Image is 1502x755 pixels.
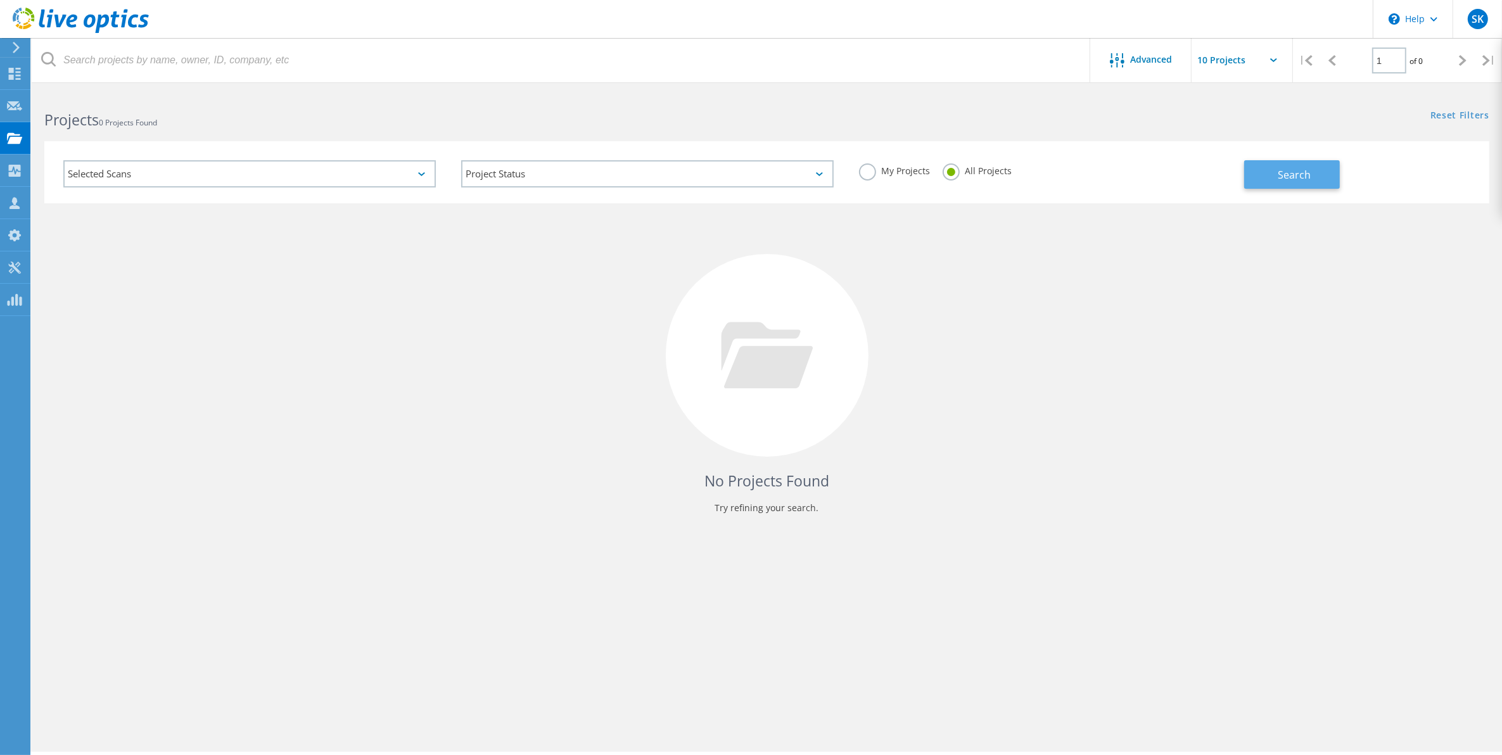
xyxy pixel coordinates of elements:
[1278,168,1311,182] span: Search
[57,471,1477,492] h4: No Projects Found
[13,27,149,35] a: Live Optics Dashboard
[1476,38,1502,83] div: |
[1389,13,1400,25] svg: \n
[57,498,1477,518] p: Try refining your search.
[1244,160,1340,189] button: Search
[943,163,1012,175] label: All Projects
[1472,14,1484,24] span: SK
[1131,55,1173,64] span: Advanced
[99,117,157,128] span: 0 Projects Found
[461,160,834,187] div: Project Status
[859,163,930,175] label: My Projects
[63,160,436,187] div: Selected Scans
[1293,38,1319,83] div: |
[1430,111,1489,122] a: Reset Filters
[1410,56,1423,67] span: of 0
[32,38,1091,82] input: Search projects by name, owner, ID, company, etc
[44,110,99,130] b: Projects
